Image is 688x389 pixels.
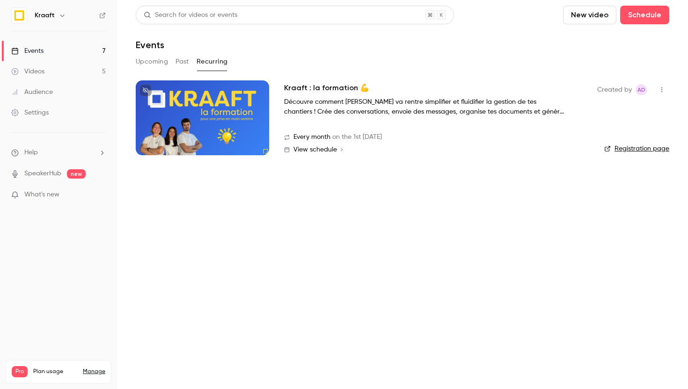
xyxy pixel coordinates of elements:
button: New video [563,6,616,24]
span: Help [24,148,38,158]
span: Plan usage [33,368,77,375]
p: Découvre comment [PERSON_NAME] va rentre simplifier et fluidifier la gestion de tes chantiers ! C... [284,97,565,117]
span: Every month [293,132,330,142]
h6: Kraaft [35,11,55,20]
a: Manage [83,368,105,375]
span: View schedule [293,146,337,153]
div: Search for videos or events [144,10,237,20]
span: What's new [24,190,59,200]
span: Pro [12,366,28,377]
button: Past [176,54,189,69]
a: Registration page [604,144,669,153]
img: Kraaft [12,8,27,23]
span: on the 1st [DATE] [332,132,382,142]
button: Upcoming [136,54,168,69]
div: Videos [11,67,44,76]
iframe: Noticeable Trigger [95,191,106,199]
span: Created by [597,84,632,95]
div: Events [11,46,44,56]
li: help-dropdown-opener [11,148,106,158]
a: View schedule [284,146,582,153]
span: Alice de Guyenro [636,84,647,95]
h1: Events [136,39,164,50]
a: SpeakerHub [24,169,61,179]
div: Audience [11,87,53,97]
a: Kraaft : la formation 💪 [284,82,369,94]
button: Recurring [197,54,228,69]
span: Ad [637,84,645,95]
div: Settings [11,108,49,117]
button: Schedule [620,6,669,24]
span: new [67,169,86,179]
